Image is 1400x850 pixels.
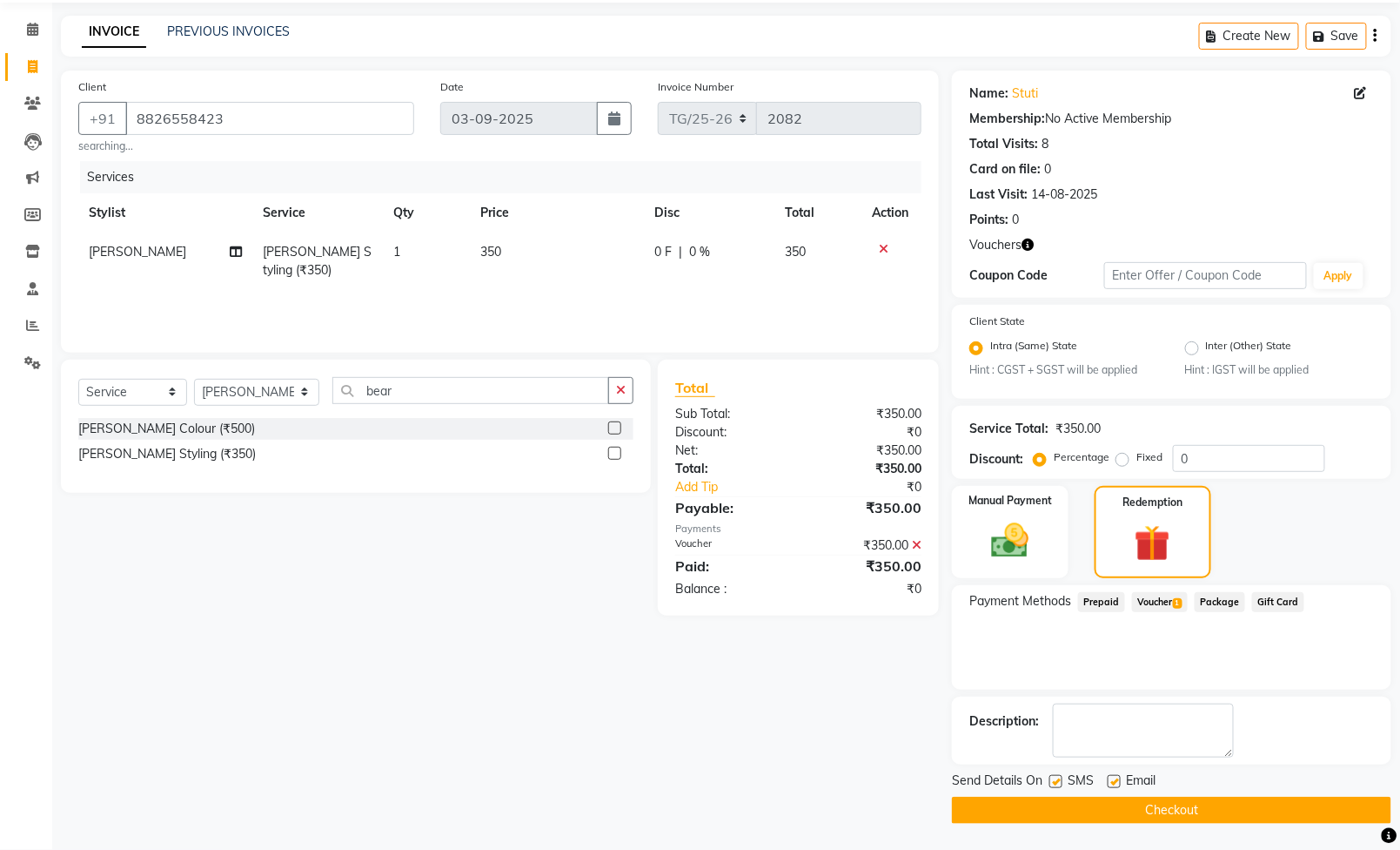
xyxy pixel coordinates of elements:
[980,519,1041,563] img: _cash.svg
[969,712,1039,731] div: Description:
[969,110,1374,128] div: No Active Membership
[78,193,252,233] th: Stylist
[1012,211,1019,229] div: 0
[969,450,1023,469] div: Discount:
[1173,598,1182,609] span: 1
[654,243,672,261] span: 0 F
[990,338,1077,359] label: Intra (Same) State
[799,580,935,598] div: ₹0
[1206,338,1292,359] label: Inter (Other) State
[785,244,806,260] span: 350
[658,79,733,95] label: Invoice Number
[78,102,127,135] button: +91
[89,244,186,260] span: [PERSON_NAME]
[799,536,935,555] div: ₹350.00
[383,193,470,233] th: Qty
[799,460,935,478] div: ₹350.00
[662,423,799,442] div: Discount:
[78,445,256,463] div: [PERSON_NAME] Styling (₹350)
[1104,262,1306,289] input: Enter Offer / Coupon Code
[799,405,935,423] div: ₹350.00
[1252,592,1304,612] span: Gift Card
[1123,521,1182,565] img: _gift.svg
[644,193,774,233] th: Disc
[78,138,414,154] small: searching...
[1195,592,1245,612] span: Package
[969,110,1045,128] div: Membership:
[1136,449,1162,465] label: Fixed
[167,24,290,39] a: PREVIOUS INVOICES
[1314,263,1363,289] button: Apply
[1042,135,1048,153] div: 8
[799,556,935,577] div: ₹350.00
[393,244,400,260] span: 1
[969,135,1038,153] div: Total Visits:
[82,17,146,48] a: INVOICE
[969,314,1025,329] label: Client State
[662,497,799,518] div: Payable:
[78,420,255,438] div: [PERSON_NAME] Colour (₹500)
[1031,186,1097,204] div: 14-08-2025
[1185,362,1374,378] small: Hint : IGST will be applied
[125,102,414,135] input: Search by Name/Mobile/Email/Code
[662,580,799,598] div: Balance :
[1122,495,1182,510] label: Redemption
[689,243,710,261] span: 0 %
[821,478,935,496] div: ₹0
[969,84,1008,103] div: Name:
[1044,160,1051,179] div: 0
[332,377,609,404] input: Search or Scan
[1054,449,1109,465] label: Percentage
[1068,772,1094,793] span: SMS
[969,186,1028,204] div: Last Visit:
[952,772,1042,793] span: Send Details On
[968,493,1052,509] label: Manual Payment
[662,405,799,423] div: Sub Total:
[78,79,106,95] label: Client
[969,236,1022,254] span: Vouchers
[969,362,1158,378] small: Hint : CGST + SGST will be applied
[80,161,934,193] div: Services
[480,244,501,260] span: 350
[252,193,383,233] th: Service
[1055,420,1101,438] div: ₹350.00
[969,266,1104,285] div: Coupon Code
[1199,23,1299,50] button: Create New
[675,522,921,536] div: Payments
[1078,592,1125,612] span: Prepaid
[952,797,1391,824] button: Checkout
[662,536,799,555] div: Voucher
[263,244,372,278] span: [PERSON_NAME] Styling (₹350)
[969,211,1008,229] div: Points:
[662,442,799,460] div: Net:
[662,478,821,496] a: Add Tip
[799,423,935,442] div: ₹0
[1126,772,1156,793] span: Email
[969,160,1041,179] div: Card on file:
[675,379,715,397] span: Total
[799,442,935,460] div: ₹350.00
[799,497,935,518] div: ₹350.00
[470,193,644,233] th: Price
[1132,592,1188,612] span: Voucher
[1306,23,1367,50] button: Save
[969,420,1048,438] div: Service Total:
[662,460,799,478] div: Total:
[861,193,921,233] th: Action
[679,243,682,261] span: |
[969,592,1071,611] span: Payment Methods
[440,79,464,95] label: Date
[1012,84,1038,103] a: Stuti
[662,556,799,577] div: Paid:
[774,193,861,233] th: Total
